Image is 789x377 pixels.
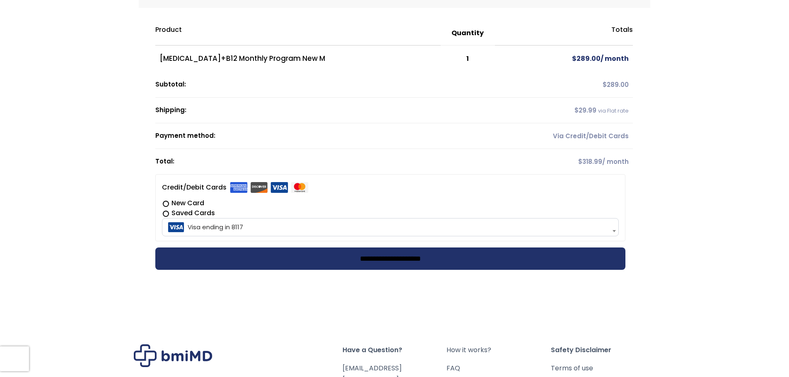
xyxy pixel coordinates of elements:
[603,80,607,89] span: $
[446,363,551,374] a: FAQ
[162,181,309,194] label: Credit/Debit Cards
[250,182,268,193] img: discover.svg
[603,80,629,89] span: 289.00
[155,123,495,149] th: Payment method:
[155,21,441,46] th: Product
[574,106,579,115] span: $
[155,46,441,72] td: [MEDICAL_DATA]+B12 Monthly Program New M
[291,182,309,193] img: mastercard.svg
[495,149,633,174] td: / month
[551,344,655,356] span: Safety Disclaimer
[441,46,495,72] td: 1
[598,107,629,114] small: via Flat rate
[164,219,616,236] span: Visa ending in 8117
[162,198,619,208] label: New Card
[270,182,288,193] img: visa.svg
[343,344,447,356] span: Have a Question?
[495,123,633,149] td: Via Credit/Debit Cards
[162,208,619,218] label: Saved Cards
[551,363,655,374] a: Terms of use
[155,98,495,123] th: Shipping:
[134,344,212,367] img: Brand Logo
[155,149,495,174] th: Total:
[578,157,582,166] span: $
[495,46,633,72] td: / month
[162,218,619,236] span: Visa ending in 8117
[495,21,633,46] th: Totals
[441,21,495,46] th: Quantity
[574,106,596,115] span: 29.99
[578,157,602,166] span: 318.99
[572,54,577,63] span: $
[572,54,601,63] span: 289.00
[155,72,495,98] th: Subtotal:
[446,344,551,356] a: How it works?
[230,182,248,193] img: amex.svg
